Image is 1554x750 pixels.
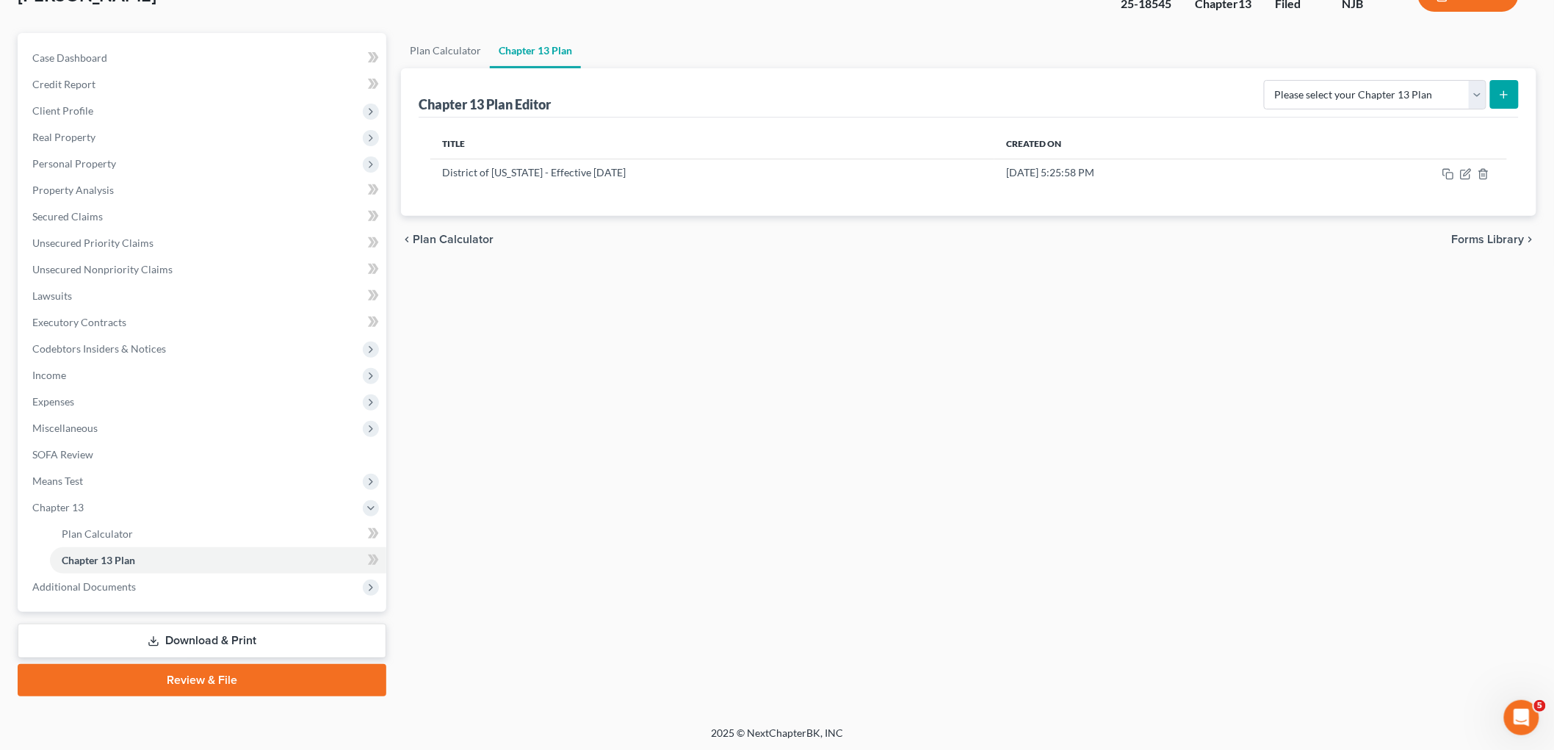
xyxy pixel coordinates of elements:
[21,230,386,256] a: Unsecured Priority Claims
[32,157,116,170] span: Personal Property
[32,316,126,328] span: Executory Contracts
[1534,700,1546,712] span: 5
[32,289,72,302] span: Lawsuits
[18,624,386,658] a: Download & Print
[994,129,1298,159] th: Created On
[1525,234,1536,245] i: chevron_right
[32,475,83,487] span: Means Test
[32,422,98,434] span: Miscellaneous
[32,448,93,461] span: SOFA Review
[62,554,135,566] span: Chapter 13 Plan
[401,33,490,68] a: Plan Calculator
[21,203,386,230] a: Secured Claims
[21,309,386,336] a: Executory Contracts
[21,71,386,98] a: Credit Report
[21,256,386,283] a: Unsecured Nonpriority Claims
[50,521,386,547] a: Plan Calculator
[430,129,994,159] th: Title
[32,501,84,513] span: Chapter 13
[21,441,386,468] a: SOFA Review
[21,45,386,71] a: Case Dashboard
[32,237,153,249] span: Unsecured Priority Claims
[1504,700,1539,735] iframe: Intercom live chat
[32,51,107,64] span: Case Dashboard
[32,104,93,117] span: Client Profile
[32,210,103,223] span: Secured Claims
[32,369,66,381] span: Income
[994,159,1298,187] td: [DATE] 5:25:58 PM
[50,547,386,574] a: Chapter 13 Plan
[62,527,133,540] span: Plan Calculator
[1452,234,1536,245] button: Forms Library chevron_right
[401,234,413,245] i: chevron_left
[401,234,494,245] button: chevron_left Plan Calculator
[18,664,386,696] a: Review & File
[490,33,581,68] a: Chapter 13 Plan
[32,184,114,196] span: Property Analysis
[21,177,386,203] a: Property Analysis
[32,395,74,408] span: Expenses
[32,580,136,593] span: Additional Documents
[430,159,994,187] td: District of [US_STATE] - Effective [DATE]
[21,283,386,309] a: Lawsuits
[32,263,173,275] span: Unsecured Nonpriority Claims
[32,342,166,355] span: Codebtors Insiders & Notices
[32,131,95,143] span: Real Property
[32,78,95,90] span: Credit Report
[1452,234,1525,245] span: Forms Library
[419,95,551,113] div: Chapter 13 Plan Editor
[413,234,494,245] span: Plan Calculator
